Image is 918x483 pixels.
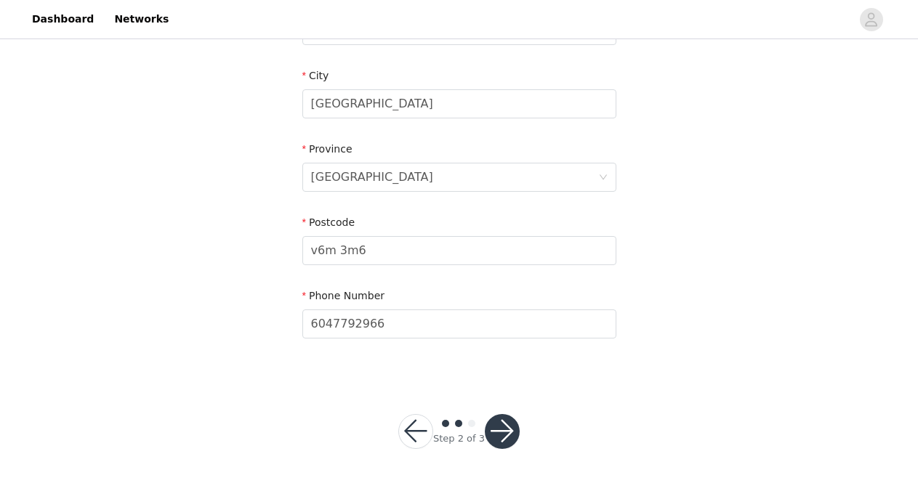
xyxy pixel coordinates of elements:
[433,431,485,446] div: Step 2 of 3
[599,173,608,183] i: icon: down
[311,163,433,191] div: British Columbia
[105,3,177,36] a: Networks
[302,290,385,301] label: Phone Number
[302,143,353,155] label: Province
[864,8,878,31] div: avatar
[23,3,102,36] a: Dashboard
[302,70,329,81] label: City
[302,216,355,228] label: Postcode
